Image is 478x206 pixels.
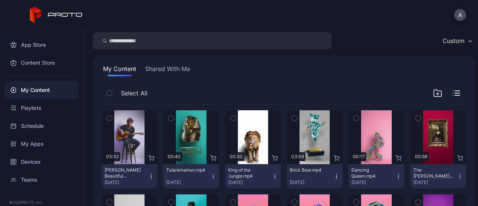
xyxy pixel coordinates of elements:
[351,167,392,179] div: Dancing Queen.mp4
[454,9,466,21] button: A
[413,179,457,185] div: [DATE]
[290,179,333,185] div: [DATE]
[287,164,342,188] button: Brick Bear.mp4[DATE]
[443,37,465,44] div: Custom
[4,153,79,171] a: Devices
[4,36,79,54] a: App Store
[105,179,148,185] div: [DATE]
[228,179,272,185] div: [DATE]
[410,164,466,188] button: The [PERSON_NAME] [PERSON_NAME].mp4[DATE]
[9,199,74,205] div: © 2025 PROTO, Inc.
[290,167,331,173] div: Brick Bear.mp4
[121,89,148,98] span: Select All
[4,99,79,117] a: Playlists
[166,179,210,185] div: [DATE]
[439,32,475,49] button: Custom
[163,164,219,188] button: Tutankhamun.mp4[DATE]
[413,167,454,179] div: The Mona Lisa.mp4
[144,64,192,76] button: Shared With Me
[225,164,281,188] button: King of the Jungle.mp4[DATE]
[228,167,269,179] div: King of the Jungle.mp4
[4,117,79,135] a: Schedule
[105,167,146,179] div: Billy Morrison's Beautiful Disaster.mp4
[102,164,157,188] button: [PERSON_NAME] Beautiful Disaster.mp4[DATE]
[4,135,79,153] a: My Apps
[4,171,79,189] a: Teams
[348,164,404,188] button: Dancing Queen.mp4[DATE]
[4,81,79,99] a: My Content
[351,179,395,185] div: [DATE]
[4,54,79,72] a: Content Store
[166,167,207,173] div: Tutankhamun.mp4
[102,64,138,76] button: My Content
